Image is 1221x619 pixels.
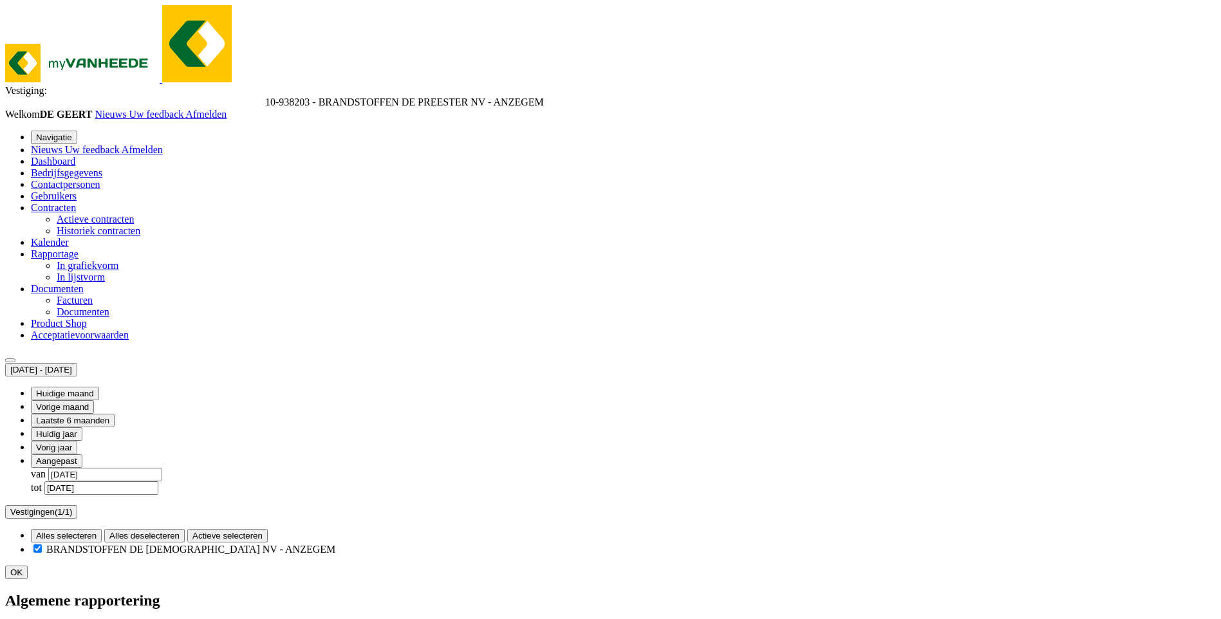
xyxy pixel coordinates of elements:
[31,454,82,468] button: Aangepast
[57,214,134,225] a: Actieve contracten
[5,44,160,82] img: myVanheede
[162,5,232,82] img: myVanheede
[31,179,100,190] a: Contactpersonen
[5,363,77,376] button: [DATE] - [DATE]
[265,97,544,107] span: 10-938203 - BRANDSTOFFEN DE PREESTER NV - ANZEGEM
[31,144,65,155] a: Nieuws
[31,427,82,441] button: Huidig jaar
[40,109,93,120] strong: DE GEERT
[31,318,87,329] a: Product Shop
[31,387,99,400] button: Huidige maand
[122,144,163,155] a: Afmelden
[187,529,268,542] button: Actieve selecteren
[31,482,42,493] span: tot
[31,190,77,201] a: Gebruikers
[57,260,118,271] a: In grafiekvorm
[31,414,115,427] button: Laatste 6 maanden
[185,109,227,120] a: Afmelden
[129,109,185,120] a: Uw feedback
[31,156,75,167] a: Dashboard
[31,283,84,294] a: Documenten
[57,306,109,317] a: Documenten
[31,237,69,248] a: Kalender
[31,202,76,213] a: Contracten
[95,109,129,120] a: Nieuws
[31,400,94,414] button: Vorige maand
[65,144,122,155] a: Uw feedback
[31,131,77,144] button: Navigatie
[10,507,72,517] span: Vestigingen
[57,225,140,236] a: Historiek contracten
[36,133,72,142] span: Navigatie
[95,109,127,120] span: Nieuws
[5,85,47,96] span: Vestiging:
[31,248,79,259] a: Rapportage
[31,144,62,155] span: Nieuws
[46,544,335,555] label: BRANDSTOFFEN DE [DEMOGRAPHIC_DATA] NV - ANZEGEM
[5,505,77,519] button: Vestigingen(1/1)
[10,365,72,374] span: [DATE] - [DATE]
[104,529,185,542] button: Alles deselecteren
[5,109,95,120] span: Welkom
[31,468,46,479] span: van
[31,529,102,542] button: Alles selecteren
[5,592,1216,609] h2: Algemene rapportering
[57,295,93,306] a: Facturen
[31,329,129,340] a: Acceptatievoorwaarden
[5,566,28,579] button: OK
[31,167,102,178] a: Bedrijfsgegevens
[65,144,120,155] span: Uw feedback
[129,109,183,120] span: Uw feedback
[55,507,72,517] count: (1/1)
[57,272,105,282] a: In lijstvorm
[31,441,77,454] button: Vorig jaar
